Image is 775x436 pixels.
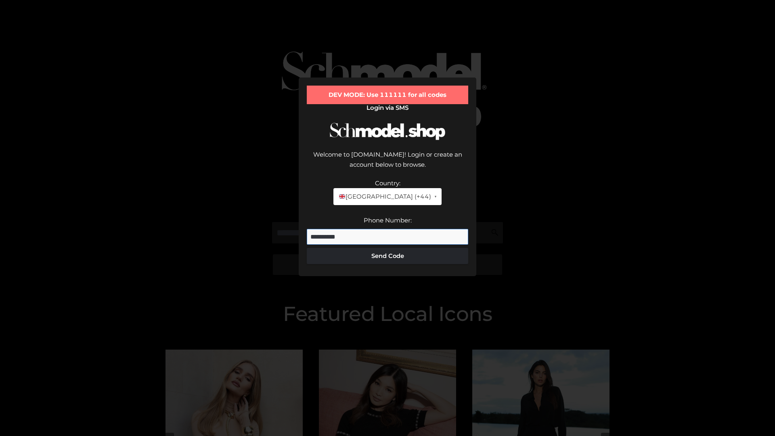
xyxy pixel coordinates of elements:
[307,104,468,111] h2: Login via SMS
[307,149,468,178] div: Welcome to [DOMAIN_NAME]! Login or create an account below to browse.
[364,216,412,224] label: Phone Number:
[338,191,431,202] span: [GEOGRAPHIC_DATA] (+44)
[327,115,448,147] img: Schmodel Logo
[307,248,468,264] button: Send Code
[339,193,345,199] img: 🇬🇧
[375,179,400,187] label: Country:
[307,86,468,104] div: DEV MODE: Use 111111 for all codes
